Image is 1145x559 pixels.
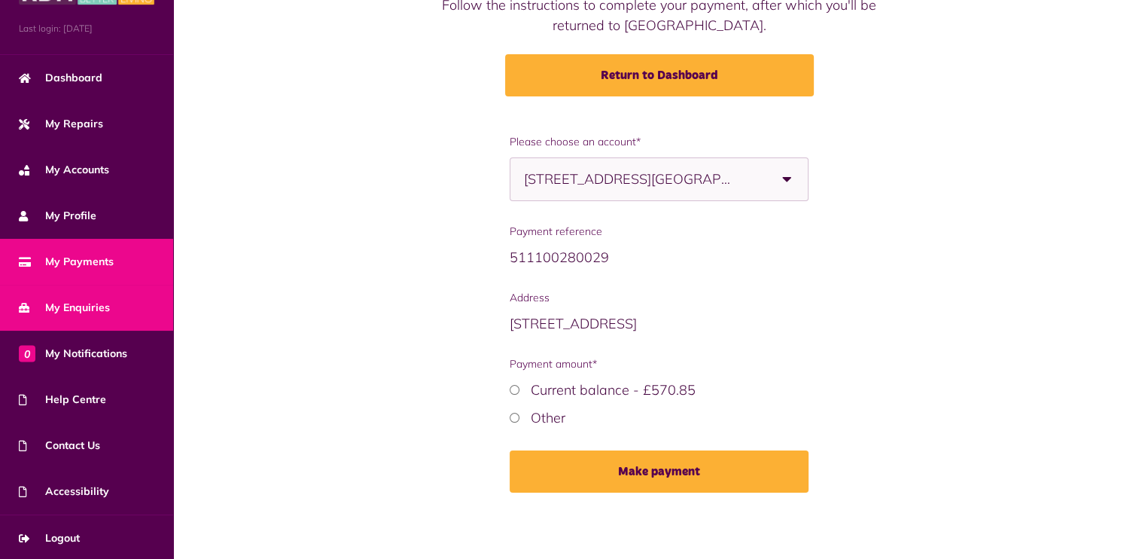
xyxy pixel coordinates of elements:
[19,530,80,546] span: Logout
[19,70,102,86] span: Dashboard
[19,300,110,316] span: My Enquiries
[19,254,114,270] span: My Payments
[531,381,696,399] label: Current balance - £570.85
[510,356,809,372] span: Payment amount*
[19,484,109,499] span: Accessibility
[510,134,809,150] span: Please choose an account*
[510,290,809,306] span: Address
[19,208,96,224] span: My Profile
[510,249,609,266] span: 511100280029
[19,162,109,178] span: My Accounts
[510,315,637,332] span: [STREET_ADDRESS]
[19,392,106,408] span: Help Centre
[19,345,35,362] span: 0
[531,409,565,426] label: Other
[19,438,100,454] span: Contact Us
[524,158,731,200] span: [STREET_ADDRESS][GEOGRAPHIC_DATA]
[19,22,154,35] span: Last login: [DATE]
[510,224,809,240] span: Payment reference
[510,451,809,493] button: Make payment
[19,346,127,362] span: My Notifications
[19,116,103,132] span: My Repairs
[505,54,814,96] a: Return to Dashboard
